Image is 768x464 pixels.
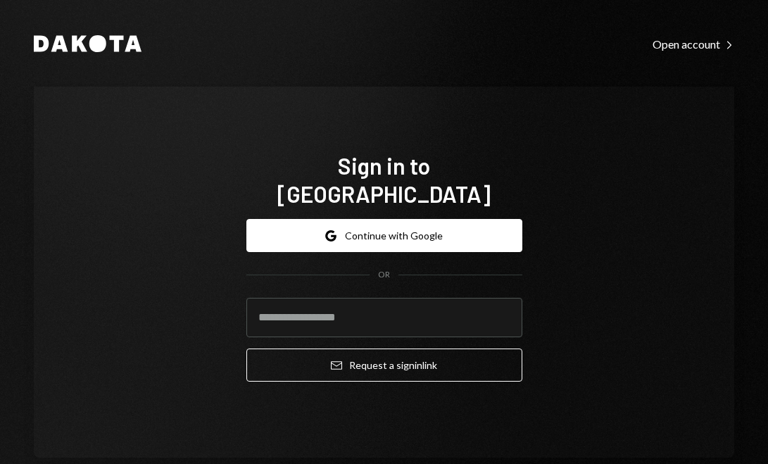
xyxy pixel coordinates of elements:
[246,219,522,252] button: Continue with Google
[246,151,522,208] h1: Sign in to [GEOGRAPHIC_DATA]
[246,349,522,382] button: Request a signinlink
[653,37,734,51] div: Open account
[653,36,734,51] a: Open account
[378,269,390,281] div: OR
